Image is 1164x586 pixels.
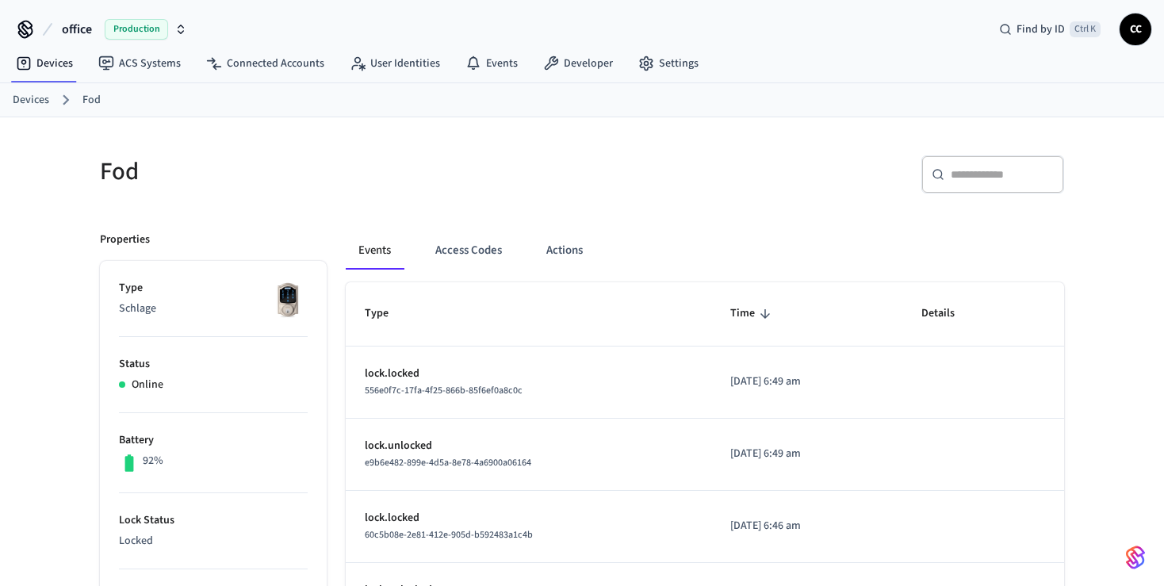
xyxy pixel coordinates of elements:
[1120,13,1151,45] button: CC
[119,356,308,373] p: Status
[986,15,1113,44] div: Find by IDCtrl K
[346,232,404,270] button: Events
[100,155,572,188] h5: Fod
[530,49,626,78] a: Developer
[730,518,883,534] p: [DATE] 6:46 am
[143,453,163,469] p: 92%
[365,438,692,454] p: lock.unlocked
[423,232,515,270] button: Access Codes
[921,301,975,326] span: Details
[1121,15,1150,44] span: CC
[534,232,595,270] button: Actions
[730,446,883,462] p: [DATE] 6:49 am
[365,301,409,326] span: Type
[119,512,308,529] p: Lock Status
[119,432,308,449] p: Battery
[346,232,1064,270] div: ant example
[1126,545,1145,570] img: SeamLogoGradient.69752ec5.svg
[1017,21,1065,37] span: Find by ID
[1070,21,1101,37] span: Ctrl K
[119,280,308,297] p: Type
[365,384,523,397] span: 556e0f7c-17fa-4f25-866b-85f6ef0a8c0c
[3,49,86,78] a: Devices
[62,20,92,39] span: office
[100,232,150,248] p: Properties
[365,510,692,527] p: lock.locked
[132,377,163,393] p: Online
[730,373,883,390] p: [DATE] 6:49 am
[365,456,531,469] span: e9b6e482-899e-4d5a-8e78-4a6900a06164
[86,49,193,78] a: ACS Systems
[337,49,453,78] a: User Identities
[365,366,692,382] p: lock.locked
[626,49,711,78] a: Settings
[453,49,530,78] a: Events
[193,49,337,78] a: Connected Accounts
[13,92,49,109] a: Devices
[105,19,168,40] span: Production
[82,92,101,109] a: Fod
[730,301,775,326] span: Time
[365,528,533,542] span: 60c5b08e-2e81-412e-905d-b592483a1c4b
[268,280,308,320] img: Schlage Sense Smart Deadbolt with Camelot Trim, Front
[119,301,308,317] p: Schlage
[119,533,308,550] p: Locked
